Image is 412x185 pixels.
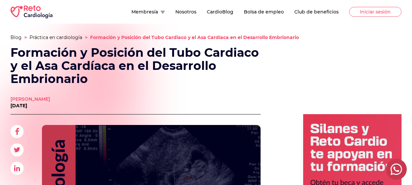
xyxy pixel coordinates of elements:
[10,96,50,102] a: [PERSON_NAME]
[85,34,88,40] span: >
[24,34,27,40] span: >
[10,5,52,18] img: RETO Cardio Logo
[294,9,339,15] button: Club de beneficios
[175,9,196,15] button: Nosotros
[349,7,402,17] button: Iniciar sesión
[207,9,233,15] button: CardioBlog
[90,34,299,40] span: Formación y Posición del Tubo Cardiaco y el Asa Cardíaca en el Desarrollo Embrionario
[29,34,82,40] a: Práctica en cardiología
[131,9,165,15] button: Membresía
[10,102,50,109] p: [DATE]
[10,46,262,85] h1: Formación y Posición del Tubo Cardiaco y el Asa Cardíaca en el Desarrollo Embrionario
[244,9,284,15] button: Bolsa de empleo
[10,34,22,40] a: Blog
